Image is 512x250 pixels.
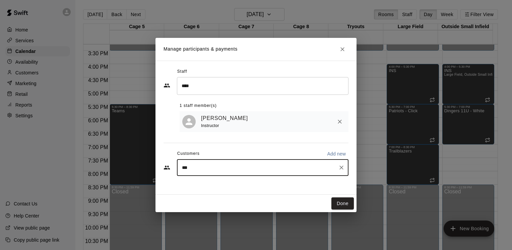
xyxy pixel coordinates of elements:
p: Add new [327,150,346,157]
div: Search staff [177,77,348,95]
button: Done [331,197,354,210]
svg: Staff [164,82,170,89]
button: Remove [334,116,346,128]
a: [PERSON_NAME] [201,114,248,123]
button: Close [336,43,348,55]
button: Add new [324,148,348,159]
div: Start typing to search customers... [177,159,348,176]
span: Instructor [201,123,219,128]
svg: Customers [164,164,170,171]
div: Brian Elkins [182,115,196,128]
span: Staff [177,66,187,77]
span: Customers [177,148,200,159]
button: Clear [337,163,346,172]
p: Manage participants & payments [164,46,238,53]
span: 1 staff member(s) [180,101,217,111]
